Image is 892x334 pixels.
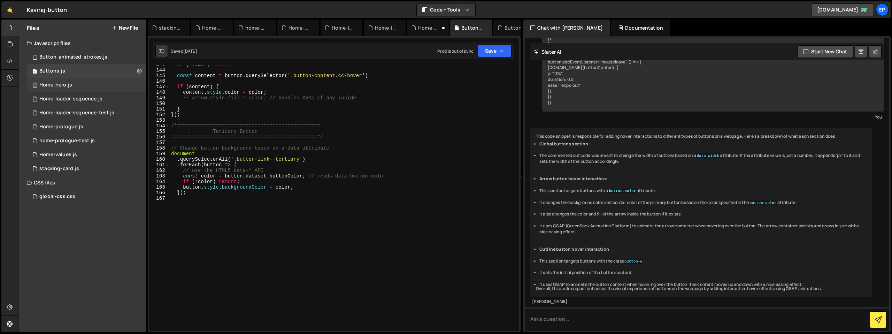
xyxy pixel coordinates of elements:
[539,200,866,206] li: It changes the background color and border color of the primary button based on the color specifi...
[539,176,866,182] li: :
[27,92,146,106] div: 16061/43594.js
[539,153,866,165] li: The commented out code was meant to change the width of buttons based on a attribute. If the attr...
[696,153,720,158] code: data-width
[39,54,107,60] div: Button-animated-strokes.js
[171,48,197,54] div: Saved
[523,20,610,36] div: Chat with [PERSON_NAME]
[539,188,866,194] li: This section targets buttons with a attribute.
[539,223,866,235] li: It uses GSAP (GreenSock Animation Platform) to animate the arrow container when hovering over the...
[39,152,77,158] div: Home-values.js
[27,78,146,92] div: 16061/43948.js
[27,24,39,32] h2: Files
[532,299,870,305] div: [PERSON_NAME]
[149,95,170,101] div: 149
[149,112,170,117] div: 152
[39,138,95,144] div: home-prologue-test.js
[159,24,181,31] div: stacking-card.js
[505,24,527,31] div: Button-animated-strokes.js
[149,151,170,157] div: 159
[27,134,146,148] div: 16061/44087.js
[149,117,170,123] div: 153
[149,73,170,78] div: 145
[202,24,224,31] div: Home-values.js
[149,78,170,84] div: 146
[417,3,475,16] button: Code + Tools
[27,50,146,64] div: 16061/43947.js
[39,193,75,200] div: global-css.css
[149,90,170,95] div: 148
[27,64,146,78] div: 16061/43050.js
[149,106,170,112] div: 151
[149,196,170,201] div: 167
[27,6,67,14] div: Kaviraj-button
[39,82,72,88] div: Home-hero.js
[183,48,197,54] div: [DATE]
[149,140,170,145] div: 157
[534,48,562,55] h2: Slater AI
[624,259,643,264] code: button-e
[39,110,114,116] div: Home-loader-sequence-test.js
[149,129,170,134] div: 155
[539,282,866,288] li: It uses GSAP to animate the button content when hovering over the button. The content moves up an...
[478,45,512,57] button: Save
[149,145,170,151] div: 158
[149,179,170,184] div: 164
[539,270,866,276] li: It sets the initial position of the button content.
[149,134,170,140] div: 156
[749,200,777,205] code: button-color
[539,176,606,182] strong: Arrow button hover interaction
[539,141,589,147] strong: Global buttons section
[39,124,83,130] div: Home-prologue.js
[149,67,170,73] div: 144
[608,189,637,193] code: button-color
[149,84,170,90] div: 147
[539,211,866,217] li: It also changes the color and fill of the arrow inside the button if it exists.
[149,157,170,162] div: 160
[461,24,484,31] div: Buttons.js
[33,83,37,89] span: 2
[27,162,146,176] div: stacking-card.js
[544,113,882,121] div: You
[112,25,138,31] button: New File
[539,141,866,147] li: :
[1,1,18,18] a: 🤙
[149,190,170,196] div: 166
[149,184,170,190] div: 165
[149,173,170,179] div: 163
[27,120,146,134] div: 16061/43249.js
[375,24,397,31] div: Home-loader-sequence.js
[539,246,609,252] strong: Outline button hover interaction
[27,190,146,204] div: 16061/43261.css
[289,24,311,31] div: Home-prologue.js
[18,176,146,190] div: CSS files
[530,128,872,297] div: This code snippet is responsible for adding hover interactions to different types of buttons on a...
[27,106,146,120] div: 16061/44088.js
[149,168,170,173] div: 162
[539,258,866,264] li: This section targets buttons with the class .
[39,68,65,74] div: Buttons.js
[39,166,79,172] div: stacking-card.js
[39,96,102,102] div: Home-loader-sequence.js
[245,24,268,31] div: home-prologue-test.js
[149,101,170,106] div: 150
[149,123,170,129] div: 154
[18,36,146,50] div: Javascript files
[876,3,889,16] a: Ep
[332,24,354,31] div: Home-loader-sequence-test.js
[418,24,440,31] div: Home-hero.js
[611,20,670,36] div: Documentation
[437,48,474,54] div: Prod is out of sync
[33,69,37,75] span: 1
[811,3,874,16] a: [DOMAIN_NAME]
[798,45,853,58] button: Start new chat
[27,148,146,162] div: 16061/43950.js
[539,246,866,252] li: :
[149,162,170,168] div: 161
